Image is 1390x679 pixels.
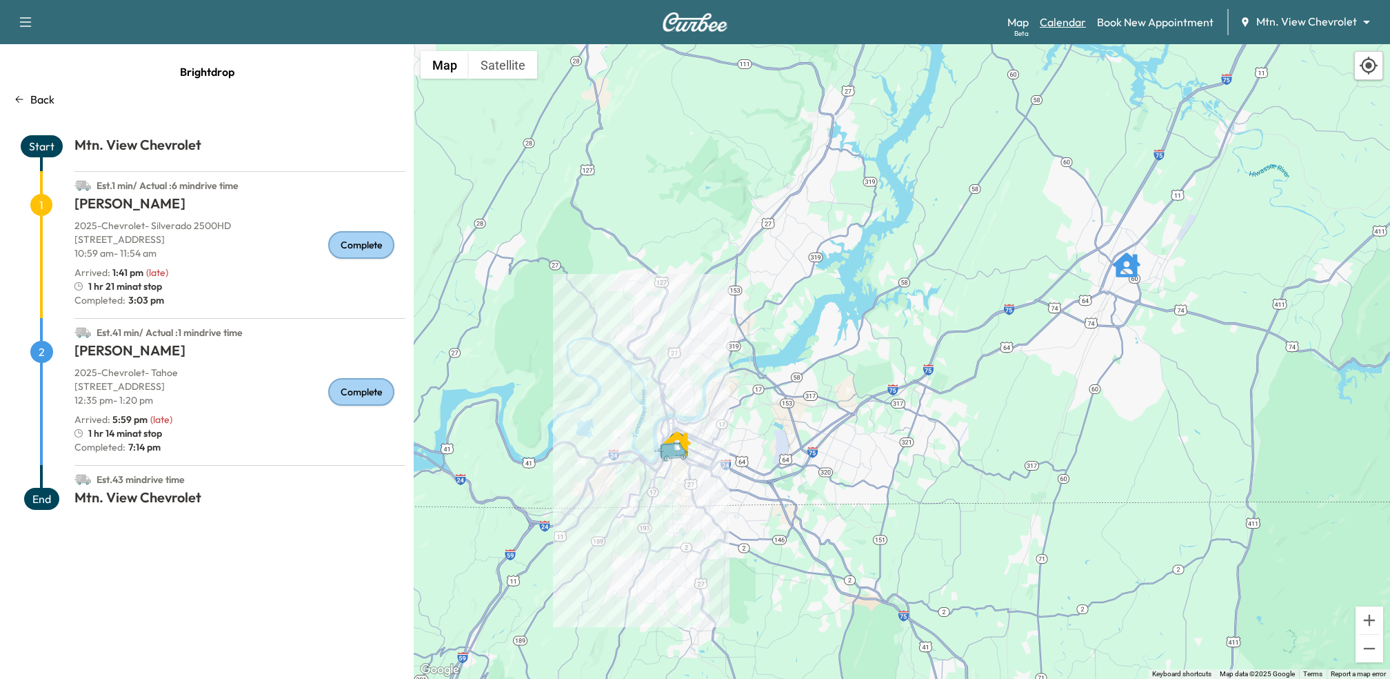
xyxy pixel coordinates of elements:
[97,326,243,339] span: Est. 41 min / Actual : 1 min drive time
[1097,14,1213,30] a: Book New Appointment
[74,440,405,454] p: Completed:
[30,341,53,363] span: 2
[1354,51,1383,80] div: Recenter map
[1256,14,1357,30] span: Mtn. View Chevrolet
[74,488,405,513] h1: Mtn. View Chevrolet
[417,661,463,679] img: Google
[1356,607,1383,634] button: Zoom in
[1007,14,1029,30] a: MapBeta
[125,440,161,454] span: 7:14 pm
[150,413,172,426] span: ( late )
[663,423,691,451] gmp-advanced-marker: Scott Nixon
[112,266,143,279] span: 1:41 pm
[24,488,59,510] span: End
[417,661,463,679] a: Open this area in Google Maps (opens a new window)
[74,246,405,260] p: 10:59 am - 11:54 am
[1356,635,1383,662] button: Zoom out
[180,58,234,86] span: Brightdrop
[97,473,185,486] span: Est. 43 min drive time
[88,279,162,293] span: 1 hr 21 min at stop
[662,12,728,32] img: Curbee Logo
[74,413,148,426] p: Arrived :
[21,135,63,157] span: Start
[74,366,405,380] p: 2025 - Chevrolet - Tahoe
[421,51,469,79] button: Show street map
[1331,670,1386,678] a: Report a map error
[74,341,405,366] h1: [PERSON_NAME]
[97,179,239,192] span: Est. 1 min / Actual : 6 min drive time
[653,427,701,451] gmp-advanced-marker: Van
[1220,670,1295,678] span: Map data ©2025 Google
[469,51,537,79] button: Show satellite imagery
[74,219,405,233] p: 2025 - Chevrolet - Silverado 2500HD
[1014,28,1029,39] div: Beta
[74,393,405,407] p: 12:35 pm - 1:20 pm
[146,266,168,279] span: ( late )
[328,231,394,259] div: Complete
[112,413,148,426] span: 5:59 pm
[125,293,164,307] span: 3:03 pm
[1152,669,1211,679] button: Keyboard shortcuts
[74,135,405,160] h1: Mtn. View Chevrolet
[328,378,394,406] div: Complete
[1303,670,1322,678] a: Terms (opens in new tab)
[74,293,405,307] p: Completed:
[88,426,162,440] span: 1 hr 14 min at stop
[74,233,405,246] p: [STREET_ADDRESS]
[74,194,405,219] h1: [PERSON_NAME]
[74,266,143,279] p: Arrived :
[1040,14,1086,30] a: Calendar
[74,380,405,393] p: [STREET_ADDRESS]
[30,91,54,108] p: Back
[30,194,52,216] span: 1
[1113,244,1140,272] gmp-advanced-marker: Amir Tork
